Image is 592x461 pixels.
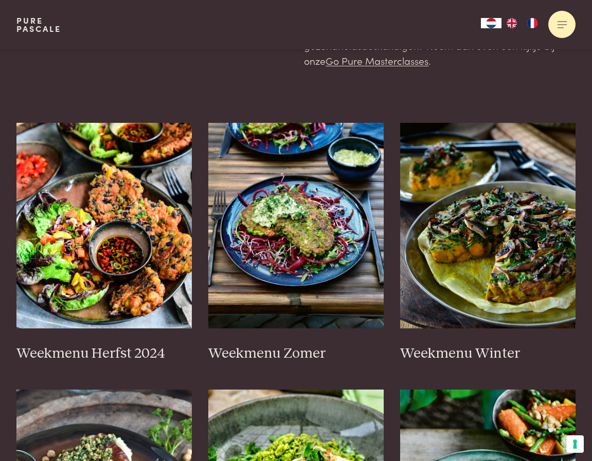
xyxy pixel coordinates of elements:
[400,345,576,363] h3: Weekmenu Winter
[16,16,61,33] a: PurePascale
[501,18,522,28] a: EN
[481,18,501,28] a: NL
[326,53,428,67] a: Go Pure Masterclasses
[16,123,192,328] img: Weekmenu Herfst 2024
[208,123,384,328] img: Weekmenu Zomer
[522,18,543,28] a: FR
[208,345,384,363] h3: Weekmenu Zomer
[400,123,576,362] a: Weekmenu Winter Weekmenu Winter
[16,345,192,363] h3: Weekmenu Herfst 2024
[481,18,543,28] aside: Language selected: Nederlands
[400,123,576,328] img: Weekmenu Winter
[208,123,384,362] a: Weekmenu Zomer Weekmenu Zomer
[566,435,584,453] button: Uw voorkeuren voor toestemming voor trackingtechnologieën
[16,123,192,362] a: Weekmenu Herfst 2024 Weekmenu Herfst 2024
[501,18,543,28] ul: Language list
[481,18,501,28] div: Language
